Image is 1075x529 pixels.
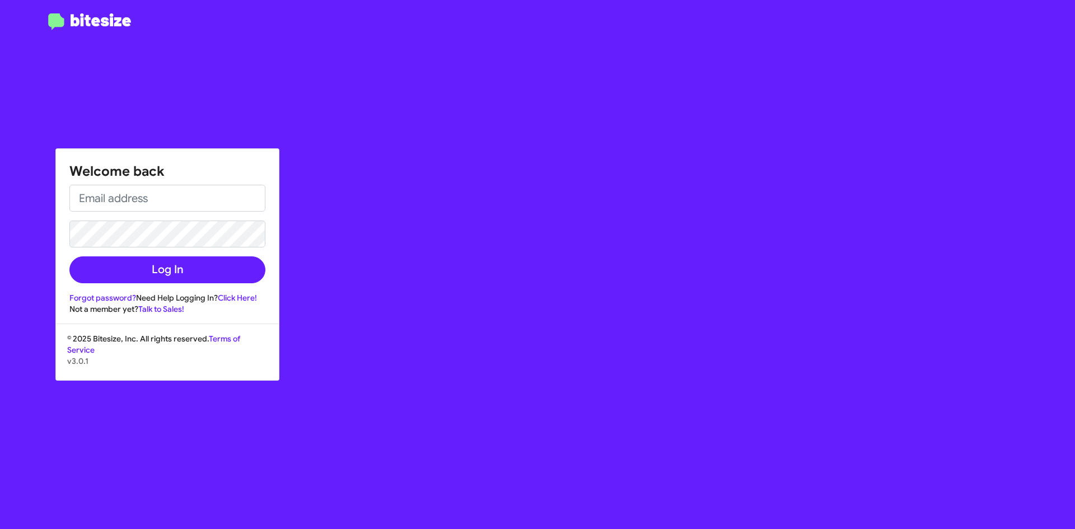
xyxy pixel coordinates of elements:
a: Talk to Sales! [138,304,184,314]
h1: Welcome back [69,162,265,180]
a: Forgot password? [69,293,136,303]
a: Click Here! [218,293,257,303]
div: Need Help Logging In? [69,292,265,303]
button: Log In [69,256,265,283]
input: Email address [69,185,265,212]
div: © 2025 Bitesize, Inc. All rights reserved. [56,333,279,380]
p: v3.0.1 [67,355,268,367]
div: Not a member yet? [69,303,265,315]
